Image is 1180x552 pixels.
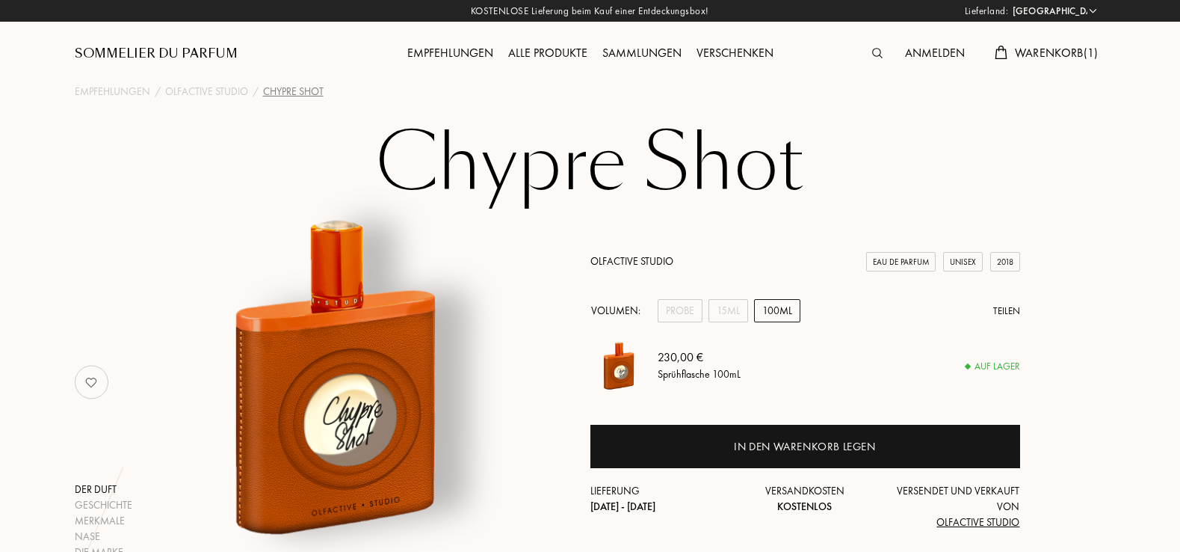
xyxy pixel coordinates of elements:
[898,44,972,64] div: Anmelden
[943,252,983,272] div: Unisex
[590,254,673,268] a: Olfactive Studio
[872,48,883,58] img: search_icn.svg
[658,367,741,382] div: Sprühflasche 100mL
[217,123,964,205] h1: Chypre Shot
[689,44,781,64] div: Verschenken
[75,513,132,529] div: Merkmale
[590,299,649,322] div: Volumen:
[689,45,781,61] a: Verschenken
[155,84,161,99] div: /
[75,84,150,99] a: Empfehlungen
[400,44,501,64] div: Empfehlungen
[754,299,800,322] div: 100mL
[75,45,238,63] a: Sommelier du Parfum
[995,46,1007,59] img: cart.svg
[1087,5,1099,16] img: arrow_w.png
[877,483,1020,530] div: Versendet und verkauft von
[1015,45,1099,61] span: Warenkorb ( 1 )
[75,497,132,513] div: Geschichte
[75,529,132,545] div: Nase
[501,45,595,61] a: Alle Produkte
[501,44,595,64] div: Alle Produkte
[75,482,132,497] div: Der Duft
[990,252,1020,272] div: 2018
[866,252,936,272] div: Eau de Parfum
[590,500,655,513] span: [DATE] - [DATE]
[595,44,689,64] div: Sammlungen
[76,367,106,397] img: no_like_p.png
[777,500,832,513] span: Kostenlos
[966,359,1020,374] div: Auf Lager
[993,304,1020,319] div: Teilen
[658,349,741,367] div: 230,00 €
[658,299,702,322] div: Probe
[708,299,748,322] div: 15mL
[590,483,734,515] div: Lieferung
[595,45,689,61] a: Sammlungen
[734,438,875,456] div: In den Warenkorb legen
[400,45,501,61] a: Empfehlungen
[165,84,248,99] a: Olfactive Studio
[590,337,646,393] img: Chypre Shot Olfactive Studio
[733,483,877,515] div: Versandkosten
[263,84,324,99] div: Chypre Shot
[253,84,259,99] div: /
[898,45,972,61] a: Anmelden
[965,4,1009,19] span: Lieferland:
[936,515,1019,529] span: Olfactive Studio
